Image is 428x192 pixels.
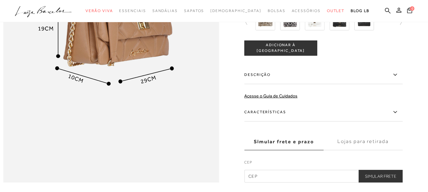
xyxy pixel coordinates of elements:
a: categoryNavScreenReaderText [86,5,113,17]
label: Simular frete e prazo [244,133,323,150]
label: Características [244,103,403,121]
a: categoryNavScreenReaderText [327,5,345,17]
span: Sandálias [152,9,178,13]
a: categoryNavScreenReaderText [152,5,178,17]
a: BLOG LB [351,5,369,17]
input: CEP [244,170,403,183]
a: categoryNavScreenReaderText [119,5,146,17]
span: Bolsas [268,9,285,13]
span: 0 [410,6,414,11]
a: Acesse o Guia de Cuidados [244,93,297,98]
button: ADICIONAR À [GEOGRAPHIC_DATA] [244,40,317,56]
a: categoryNavScreenReaderText [184,5,204,17]
span: Essenciais [119,9,146,13]
span: Verão Viva [86,9,113,13]
a: categoryNavScreenReaderText [292,5,321,17]
span: Sapatos [184,9,204,13]
label: Lojas para retirada [323,133,403,150]
a: noSubCategoriesText [210,5,261,17]
button: Simular Frete [359,170,403,183]
span: Acessórios [292,9,321,13]
label: CEP [244,159,403,168]
span: [DEMOGRAPHIC_DATA] [210,9,261,13]
span: ADICIONAR À [GEOGRAPHIC_DATA] [245,42,317,53]
span: Outlet [327,9,345,13]
label: Descrição [244,66,403,84]
span: BLOG LB [351,9,369,13]
a: categoryNavScreenReaderText [268,5,285,17]
button: 0 [405,7,414,15]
